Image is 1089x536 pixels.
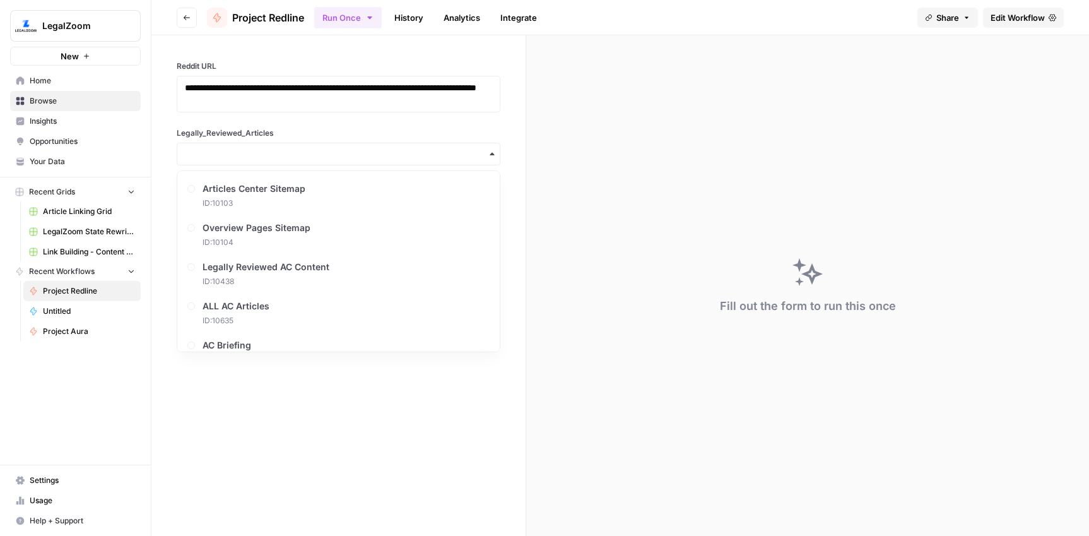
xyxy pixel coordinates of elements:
span: Opportunities [30,136,135,147]
button: Recent Grids [10,182,141,201]
label: Reddit URL [177,61,500,72]
span: AC Briefing [203,339,251,352]
a: Edit Workflow [983,8,1064,28]
button: New [10,47,141,66]
a: Your Data [10,152,141,172]
a: Project Aura [23,321,141,342]
a: Project Redline [207,8,304,28]
a: LegalZoom State Rewrites INC [23,222,141,242]
span: Usage [30,495,135,506]
a: Usage [10,491,141,511]
button: Recent Workflows [10,262,141,281]
span: Recent Workflows [29,266,95,277]
a: Article Linking Grid [23,201,141,222]
span: Recent Grids [29,186,75,198]
span: Untitled [43,306,135,317]
span: Legally Reviewed AC Content [203,261,329,273]
img: LegalZoom Logo [15,15,37,37]
span: LegalZoom [42,20,119,32]
span: Link Building - Content Briefs [43,246,135,258]
span: Articles Center Sitemap [203,182,305,195]
span: Browse [30,95,135,107]
a: Settings [10,470,141,491]
a: Browse [10,91,141,111]
a: Integrate [493,8,544,28]
button: Run Once [314,7,382,28]
button: Help + Support [10,511,141,531]
button: Share [917,8,978,28]
span: Article Linking Grid [43,206,135,217]
span: New [61,50,79,63]
span: Project Aura [43,326,135,337]
span: Insights [30,116,135,127]
div: Fill out the form to run this once [720,297,896,315]
span: LegalZoom State Rewrites INC [43,226,135,237]
span: Your Data [30,156,135,167]
span: Overview Pages Sitemap [203,222,310,234]
span: Project Redline [43,285,135,297]
span: ID: 10438 [203,276,329,287]
span: ID: 10103 [203,198,305,209]
a: Analytics [436,8,488,28]
a: Link Building - Content Briefs [23,242,141,262]
span: ID: 10104 [203,237,310,248]
a: Untitled [23,301,141,321]
label: Legally_Reviewed_Articles [177,128,500,139]
a: Opportunities [10,131,141,152]
a: History [387,8,431,28]
span: Project Redline [232,10,304,25]
a: Insights [10,111,141,131]
span: Share [936,11,959,24]
span: ALL AC Articles [203,300,269,313]
span: Settings [30,475,135,486]
a: Project Redline [23,281,141,301]
span: Edit Workflow [991,11,1045,24]
span: ID: 10635 [203,315,269,326]
span: Home [30,75,135,86]
button: Workspace: LegalZoom [10,10,141,42]
a: Home [10,71,141,91]
span: Help + Support [30,515,135,527]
